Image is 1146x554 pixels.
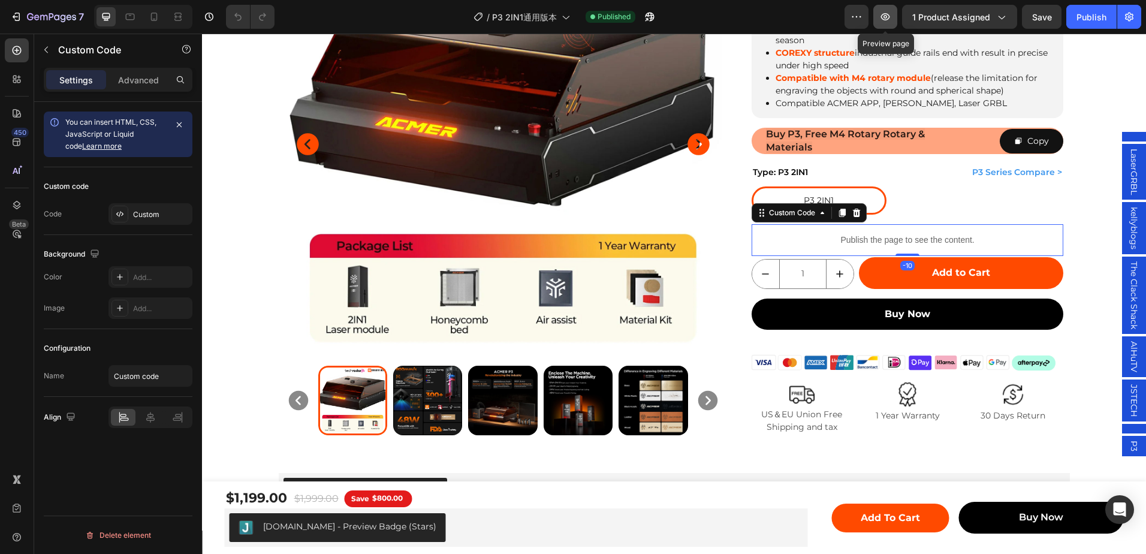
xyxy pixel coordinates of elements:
button: Carousel Next Arrow [483,97,510,124]
span: Published [598,11,631,22]
strong: Compatible with M4 rotary module [574,39,729,50]
legend: Type: P3 2IN1 [550,130,607,147]
button: Save [1022,5,1061,29]
button: Frequently Bought Together [82,444,245,473]
span: P3 2IN1通用版本 [492,11,557,23]
span: Save [1032,12,1052,22]
div: Custom code [44,181,89,192]
button: Publish [1066,5,1117,29]
div: Beta [9,219,29,229]
p: Advanced [118,74,159,86]
strong: COREXY structure [574,14,653,25]
button: Carousel Back Arrow [92,97,119,124]
span: 1 product assigned [912,11,990,23]
span: LaserGRBL [926,115,938,161]
div: Undo/Redo [226,5,275,29]
button: 1 product assigned [902,5,1017,29]
button: Judge.me - Preview Badge (Stars) [28,480,244,508]
span: P3激光头的区别 [926,407,938,418]
a: Learn more [82,141,122,150]
input: quantity [577,226,625,255]
div: Background [44,246,102,263]
div: -10 [698,227,713,237]
button: Buy Now [757,468,922,500]
iframe: Design area [202,34,1146,554]
button: Copy [798,95,861,120]
li: Compatible ACMER APP, [PERSON_NAME], Laser GRBL [574,64,862,76]
div: Configuration [44,343,91,354]
p: Settings [59,74,93,86]
p: Custom Code [58,43,160,57]
div: Open Intercom Messenger [1105,495,1134,524]
button: Add to Cart [630,470,747,499]
p: 7 [79,10,84,24]
button: Delete element [44,526,192,545]
span: The Clack Shack [926,228,938,296]
span: JSTECH [926,351,938,383]
span: You can insert HTML, CSS, JavaScript or Liquid code [65,118,156,150]
div: Delete element [85,528,151,543]
div: 450 [11,128,29,137]
p: Publish the page to see the content. [550,200,862,213]
div: Align [44,410,78,426]
span: P3 2IN1 [602,161,632,172]
div: Name [44,371,64,381]
div: Custom [133,209,189,220]
div: Save [147,458,169,472]
div: $800.00 [169,458,202,471]
button: Add to Cart [657,224,862,255]
div: Publish [1076,11,1106,23]
div: Add... [133,303,189,314]
button: 7 [5,5,89,29]
div: Custom Code [565,174,616,185]
span: AlHuTV [926,308,938,339]
div: Image [44,303,65,314]
div: Color [44,272,62,282]
button: Buy Now [550,265,862,297]
div: Add... [133,272,189,283]
img: ACMER P3 IR＆Diode Enclosed Dual Laser Engraver-shipping [587,348,613,374]
p: 1 Year Warranty [656,375,755,390]
li: industrial guide rails end with result in precise under high speed [574,13,862,38]
img: ACMER P3 IR＆Diode Enclosed Dual Laser Engraver-warranty [693,348,718,374]
li: (release the limitation for engraving the objects with round and spherical shape) [574,38,862,64]
span: Buy P3, Free M4 Rotary Rotary & Materials [564,95,723,119]
img: ACMER P3 IR＆Diode Enclosed Dual Laser Engraver-return [798,348,824,374]
span: kellyblogs [926,173,938,216]
div: Code [44,209,62,219]
button: Carousel Back Arrow [85,354,108,378]
a: p3 series compare > [770,133,860,144]
img: ACMER P3 IR＆Diode Enclosed Dual Laser Engraver-payment [550,320,862,339]
p: 30 Days Return [762,375,860,390]
button: increment [625,226,652,255]
button: Carousel Next Arrow [494,354,518,378]
span: / [487,11,490,23]
button: decrement [550,226,577,255]
p: US＆EU Union Free Shipping and tax [551,375,649,400]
